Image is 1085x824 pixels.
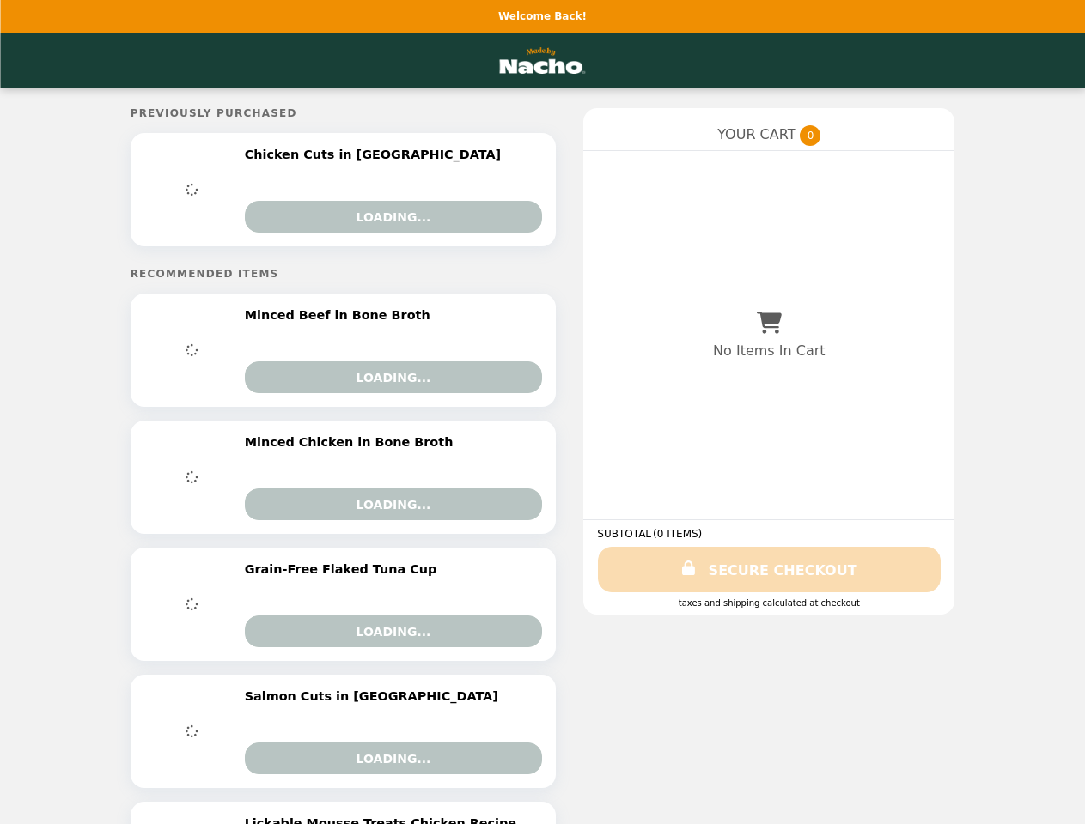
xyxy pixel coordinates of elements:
h2: Minced Beef in Bone Broth [245,307,437,323]
span: 0 [800,125,820,146]
h5: Recommended Items [131,268,557,280]
span: SUBTOTAL [597,528,653,540]
div: Taxes and Shipping calculated at checkout [597,598,941,608]
span: ( 0 ITEMS ) [653,528,702,540]
p: Welcome Back! [498,10,587,22]
span: YOUR CART [717,126,795,142]
h2: Minced Chicken in Bone Broth [245,434,460,450]
img: Brand Logo [496,43,590,78]
h2: Chicken Cuts in [GEOGRAPHIC_DATA] [245,147,508,162]
p: No Items In Cart [713,342,825,359]
h5: Previously Purchased [131,107,557,119]
h2: Salmon Cuts in [GEOGRAPHIC_DATA] [245,688,505,704]
h2: Grain-Free Flaked Tuna Cup [245,561,444,577]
